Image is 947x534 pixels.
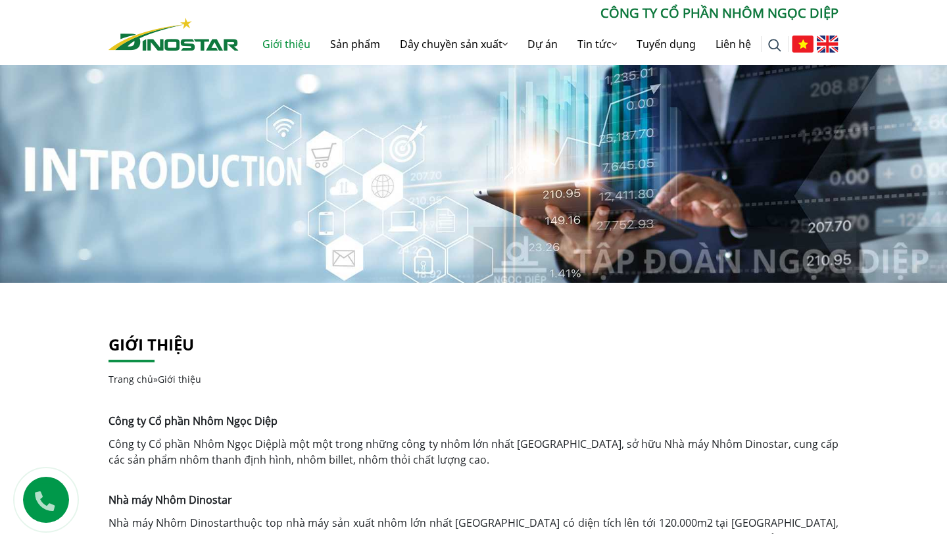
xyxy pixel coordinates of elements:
img: search [768,39,781,52]
a: Tuyển dụng [627,23,706,65]
span: Giới thiệu [158,373,201,385]
a: Giới thiệu [109,333,194,355]
span: Công ty Cổ phần Nhôm Ngọc Diệp [109,414,278,428]
span: Nhà máy Nhôm Dinostar [109,493,232,507]
span: » [109,373,201,385]
a: Dây chuyền sản xuất [390,23,518,65]
img: English [817,36,838,53]
p: là một một trong những công ty nhôm lớn nhất [GEOGRAPHIC_DATA], sở hữu Nhà máy Nhôm Dinostar, cun... [109,436,838,468]
a: Nhà máy Nhôm Dinostar [109,516,233,530]
a: Giới thiệu [253,23,320,65]
a: Tin tức [568,23,627,65]
a: Sản phẩm [320,23,390,65]
a: Liên hệ [706,23,761,65]
a: Công ty Cổ phần Nhôm Ngọc Diệp [109,437,278,451]
a: Trang chủ [109,373,153,385]
img: Tiếng Việt [792,36,813,53]
img: Nhôm Dinostar [109,18,239,51]
p: CÔNG TY CỔ PHẦN NHÔM NGỌC DIỆP [239,3,838,23]
a: Dự án [518,23,568,65]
